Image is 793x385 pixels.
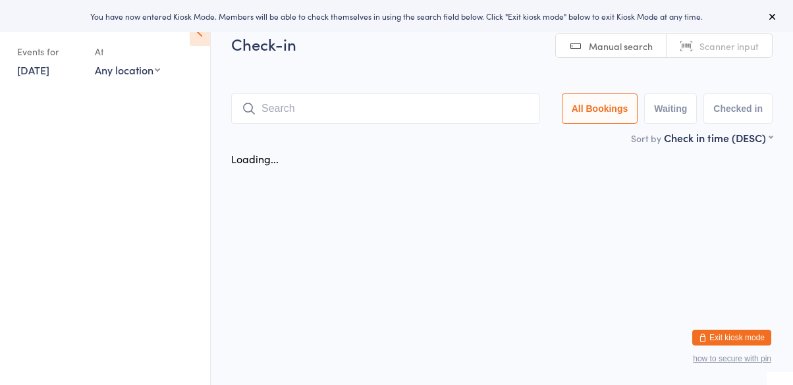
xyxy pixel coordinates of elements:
div: Loading... [231,151,279,166]
div: At [95,41,160,63]
span: Scanner input [699,39,759,53]
div: Check in time (DESC) [664,130,773,145]
input: Search [231,93,540,124]
div: You have now entered Kiosk Mode. Members will be able to check themselves in using the search fie... [21,11,772,22]
button: Exit kiosk mode [692,330,771,346]
div: Events for [17,41,82,63]
span: Manual search [589,39,653,53]
button: All Bookings [562,93,638,124]
div: Any location [95,63,160,77]
h2: Check-in [231,33,773,55]
a: [DATE] [17,63,49,77]
button: Checked in [703,93,773,124]
button: Waiting [644,93,697,124]
label: Sort by [631,132,661,145]
button: how to secure with pin [693,354,771,363]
